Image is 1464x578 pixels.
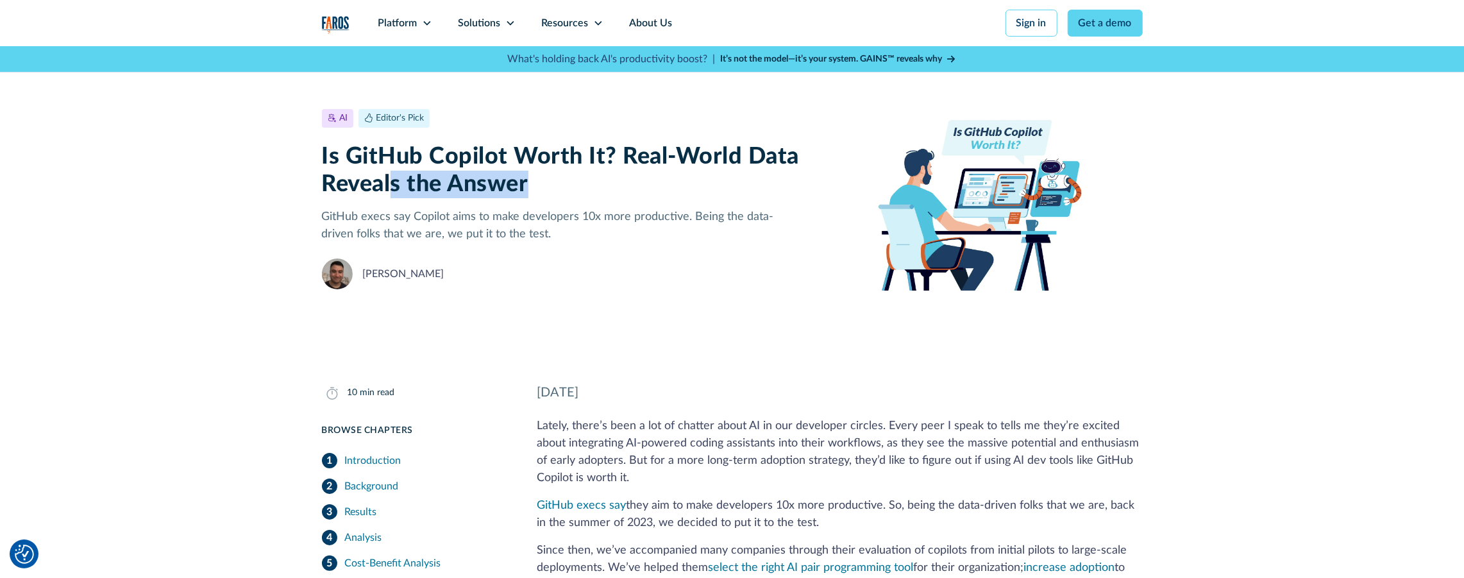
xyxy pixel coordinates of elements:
[322,525,507,550] a: Analysis
[322,259,353,289] img: Thomas Gerber
[360,386,395,400] div: min read
[537,497,1143,532] p: they aim to make developers 10x more productive. So, being the data-driven folks that we are, bac...
[322,16,349,34] a: home
[508,51,716,67] p: What's holding back AI's productivity boost? |
[1005,10,1057,37] a: Sign in
[322,499,507,525] a: Results
[345,530,382,545] div: Analysis
[537,383,1143,402] div: [DATE]
[376,112,425,125] div: Editor's Pick
[721,53,957,66] a: It’s not the model—it’s your system. GAINS™ reveals why
[458,15,500,31] div: Solutions
[1068,10,1143,37] a: Get a demo
[721,55,943,64] strong: It’s not the model—it’s your system. GAINS™ reveals why
[537,500,627,511] a: GitHub execs say
[322,473,507,499] a: Background
[322,424,507,438] div: Browse Chapters
[537,418,1143,487] p: Lately, there’s been a lot of chatter about AI in our developer circles. Every peer I speak to te...
[345,479,399,494] div: Background
[822,108,1142,291] img: Is GitHub Copilot Worth It Faros AI blog banner image of developer utilizing copilot
[15,545,34,564] button: Cookie Settings
[348,386,358,400] div: 10
[541,15,588,31] div: Resources
[345,504,377,520] div: Results
[363,266,444,282] div: [PERSON_NAME]
[709,562,914,574] a: select the right AI pair programming tool
[378,15,417,31] div: Platform
[322,448,507,473] a: Introduction
[15,545,34,564] img: Revisit consent button
[322,16,349,34] img: Logo of the analytics and reporting company Faros.
[322,143,802,198] h1: Is GitHub Copilot Worth It? Real-World Data Reveals the Answer
[340,112,348,125] div: AI
[322,208,802,243] p: GitHub execs say Copilot aims to make developers 10x more productive. Being the data-driven folks...
[322,550,507,576] a: Cost-Benefit Analysis
[345,453,401,468] div: Introduction
[345,556,441,571] div: Cost-Benefit Analysis
[1024,562,1115,574] a: increase adoption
